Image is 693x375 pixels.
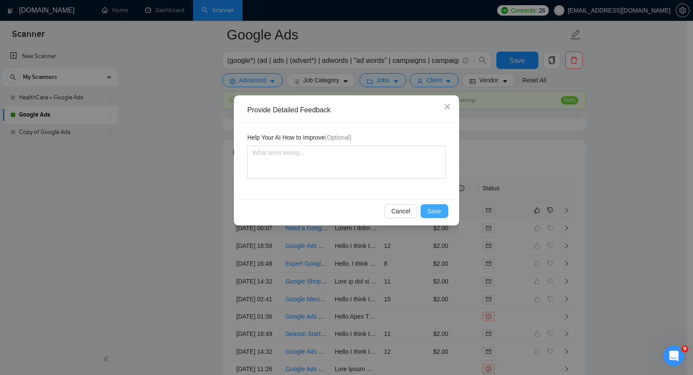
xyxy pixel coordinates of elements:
[664,346,684,366] iframe: Intercom live chat
[421,204,448,218] button: Save
[247,105,452,115] div: Provide Detailed Feedback
[391,206,410,216] span: Cancel
[681,346,688,352] span: 9
[427,206,441,216] span: Save
[436,95,459,119] button: Close
[247,133,351,142] span: Help Your AI How to Improve
[325,134,351,141] span: (Optional)
[444,103,451,110] span: close
[384,204,417,218] button: Cancel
